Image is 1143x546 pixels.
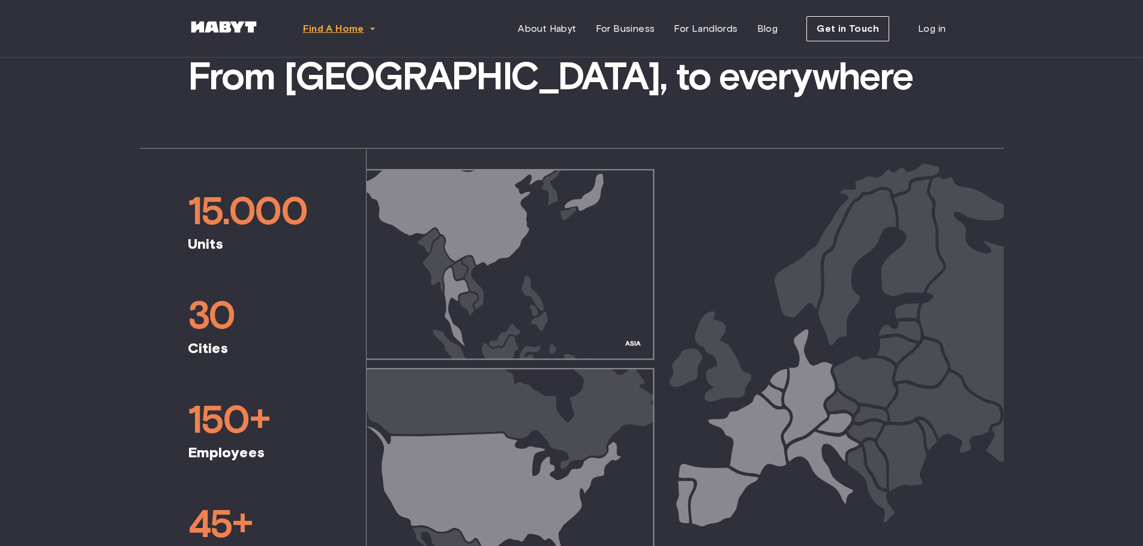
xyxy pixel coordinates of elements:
[303,22,364,36] span: Find A Home
[188,52,956,100] span: From [GEOGRAPHIC_DATA], to everywhere
[586,17,665,41] a: For Business
[664,17,747,41] a: For Landlords
[596,22,655,36] span: For Business
[757,22,778,36] span: Blog
[188,339,318,357] span: Cities
[188,235,318,253] span: Units
[674,22,737,36] span: For Landlords
[748,17,788,41] a: Blog
[508,17,586,41] a: About Habyt
[188,444,318,461] span: Employees
[188,187,318,235] span: 15.000
[188,21,260,33] img: Habyt
[188,291,318,339] span: 30
[518,22,576,36] span: About Habyt
[188,396,318,444] span: 150+
[817,22,879,36] span: Get in Touch
[806,16,889,41] button: Get in Touch
[293,17,386,41] button: Find A Home
[918,22,946,36] span: Log in
[908,17,955,41] a: Log in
